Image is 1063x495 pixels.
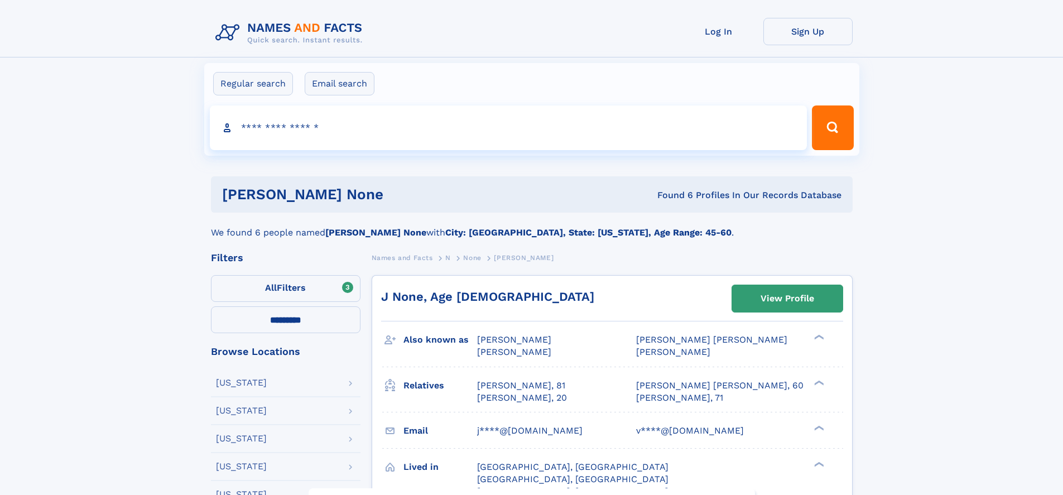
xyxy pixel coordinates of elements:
[477,392,567,404] a: [PERSON_NAME], 20
[213,72,293,95] label: Regular search
[811,424,825,431] div: ❯
[216,434,267,443] div: [US_STATE]
[211,347,360,357] div: Browse Locations
[636,392,723,404] a: [PERSON_NAME], 71
[403,421,477,440] h3: Email
[403,458,477,477] h3: Lived in
[477,334,551,345] span: [PERSON_NAME]
[494,254,554,262] span: [PERSON_NAME]
[211,213,853,239] div: We found 6 people named with .
[636,347,710,357] span: [PERSON_NAME]
[445,251,451,265] a: N
[216,378,267,387] div: [US_STATE]
[211,253,360,263] div: Filters
[674,18,763,45] a: Log In
[812,105,853,150] button: Search Button
[477,462,668,472] span: [GEOGRAPHIC_DATA], [GEOGRAPHIC_DATA]
[325,227,426,238] b: [PERSON_NAME] None
[445,227,732,238] b: City: [GEOGRAPHIC_DATA], State: [US_STATE], Age Range: 45-60
[381,290,594,304] a: J None, Age [DEMOGRAPHIC_DATA]
[463,254,481,262] span: None
[265,282,277,293] span: All
[216,462,267,471] div: [US_STATE]
[210,105,807,150] input: search input
[445,254,451,262] span: N
[211,18,372,48] img: Logo Names and Facts
[811,460,825,468] div: ❯
[463,251,481,265] a: None
[477,379,565,392] a: [PERSON_NAME], 81
[520,189,841,201] div: Found 6 Profiles In Our Records Database
[222,188,521,201] h1: [PERSON_NAME] none
[761,286,814,311] div: View Profile
[636,334,787,345] span: [PERSON_NAME] [PERSON_NAME]
[477,347,551,357] span: [PERSON_NAME]
[216,406,267,415] div: [US_STATE]
[811,334,825,341] div: ❯
[403,330,477,349] h3: Also known as
[636,379,804,392] a: [PERSON_NAME] [PERSON_NAME], 60
[305,72,374,95] label: Email search
[403,376,477,395] h3: Relatives
[477,474,668,484] span: [GEOGRAPHIC_DATA], [GEOGRAPHIC_DATA]
[211,275,360,302] label: Filters
[811,379,825,386] div: ❯
[732,285,843,312] a: View Profile
[763,18,853,45] a: Sign Up
[372,251,433,265] a: Names and Facts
